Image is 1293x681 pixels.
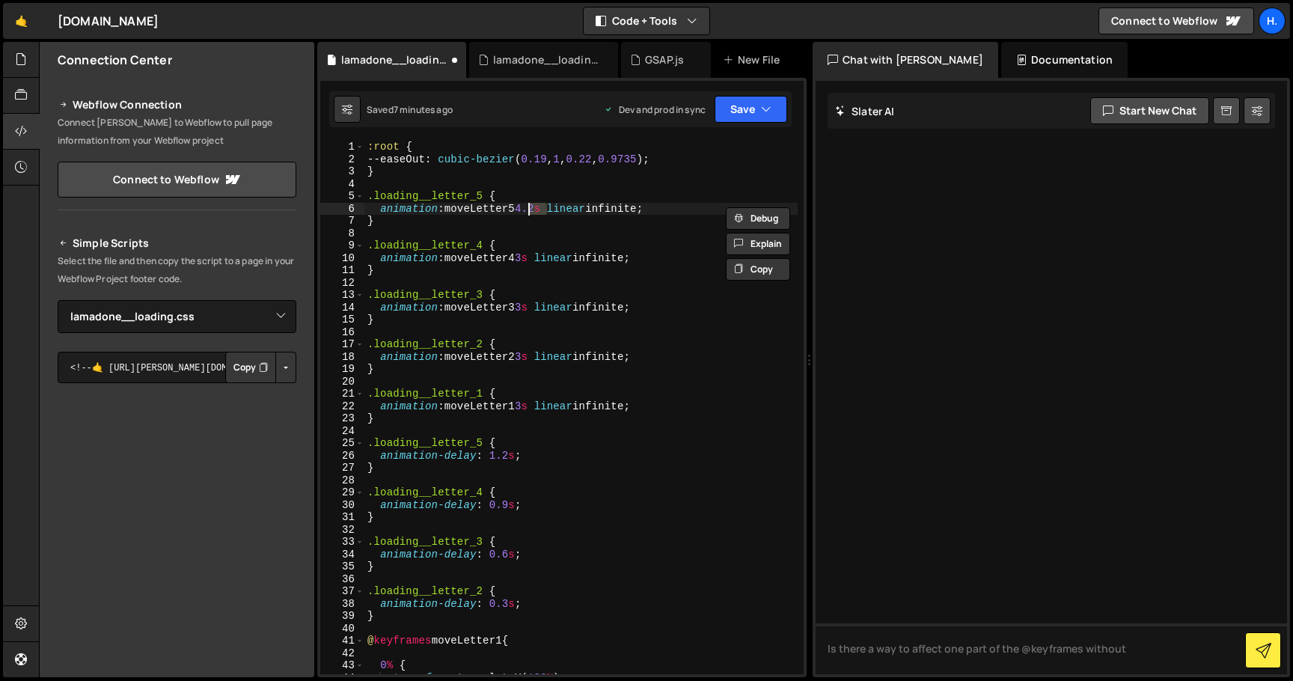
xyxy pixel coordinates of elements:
div: 43 [320,659,364,672]
div: 24 [320,425,364,438]
div: Dev and prod in sync [604,103,706,116]
button: Debug [726,207,790,230]
div: 23 [320,412,364,425]
a: 🤙 [3,3,40,39]
h2: Connection Center [58,52,172,68]
button: Code + Tools [584,7,709,34]
div: 36 [320,573,364,586]
div: lamadone__loading.js [493,52,600,67]
button: Start new chat [1090,97,1209,124]
div: 38 [320,598,364,611]
iframe: YouTube video player [58,408,298,543]
div: 12 [320,277,364,290]
div: 25 [320,437,364,450]
h2: Simple Scripts [58,234,296,252]
div: 21 [320,388,364,400]
div: 1 [320,141,364,153]
div: Documentation [1001,42,1128,78]
textarea: <!--🤙 [URL][PERSON_NAME][DOMAIN_NAME]> <script>document.addEventListener("DOMContentLoaded", func... [58,352,296,383]
div: 16 [320,326,364,339]
div: 2 [320,153,364,166]
p: Select the file and then copy the script to a page in your Webflow Project footer code. [58,252,296,288]
div: 19 [320,363,364,376]
div: 17 [320,338,364,351]
div: 11 [320,264,364,277]
div: 22 [320,400,364,413]
div: 15 [320,314,364,326]
div: 30 [320,499,364,512]
div: 5 [320,190,364,203]
div: 9 [320,239,364,252]
div: [DOMAIN_NAME] [58,12,159,30]
a: Connect to Webflow [58,162,296,198]
div: 34 [320,549,364,561]
div: 37 [320,585,364,598]
div: 10 [320,252,364,265]
div: 40 [320,623,364,635]
div: Saved [367,103,453,116]
div: 29 [320,486,364,499]
button: Copy [726,258,790,281]
div: 41 [320,635,364,647]
div: Button group with nested dropdown [225,352,296,383]
div: 27 [320,462,364,474]
h2: Webflow Connection [58,96,296,114]
div: 20 [320,376,364,388]
div: 4 [320,178,364,191]
div: Chat with [PERSON_NAME] [813,42,998,78]
button: Explain [726,233,790,255]
div: 18 [320,351,364,364]
div: 33 [320,536,364,549]
div: GSAP.js [645,52,684,67]
div: 13 [320,289,364,302]
div: lamadone__loading.css [341,52,448,67]
div: 35 [320,561,364,573]
div: 32 [320,524,364,537]
div: 31 [320,511,364,524]
div: 26 [320,450,364,462]
div: 7 minutes ago [394,103,453,116]
div: New File [723,52,786,67]
h2: Slater AI [835,104,895,118]
div: 7 [320,215,364,227]
button: Copy [225,352,276,383]
a: Connect to Webflow [1098,7,1254,34]
button: Save [715,96,787,123]
div: 39 [320,610,364,623]
div: 8 [320,227,364,240]
div: 28 [320,474,364,487]
div: 42 [320,647,364,660]
div: 6 [320,203,364,216]
a: h. [1259,7,1286,34]
p: Connect [PERSON_NAME] to Webflow to pull page information from your Webflow project [58,114,296,150]
div: 14 [320,302,364,314]
div: 3 [320,165,364,178]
